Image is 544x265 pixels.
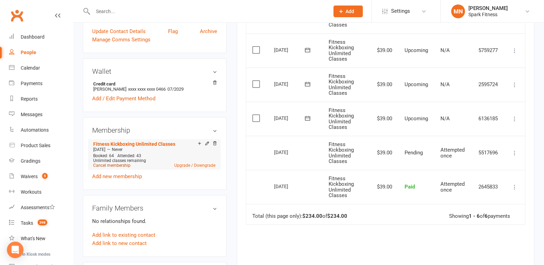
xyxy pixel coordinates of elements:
td: $39.00 [369,136,398,170]
div: Tasks [21,220,33,226]
div: Dashboard [21,34,45,40]
span: N/A [440,81,450,88]
div: MN [451,4,465,18]
a: Update Contact Details [92,27,146,35]
div: [DATE] [274,44,306,55]
span: Attempted once [440,181,465,193]
td: $39.00 [369,170,398,204]
div: [DATE] [274,113,306,123]
a: Tasks 398 [9,215,73,231]
div: What's New [21,236,46,241]
a: Upgrade / Downgrade [174,163,215,168]
span: Add [346,9,354,14]
span: Fitness Kickboxing Unlimited Classes [329,141,354,165]
td: $39.00 [369,68,398,102]
div: Showing of payments [449,213,510,219]
span: Fitness Kickboxing Unlimited Classes [329,107,354,131]
strong: $234.00 [327,213,347,219]
span: [DATE] [93,147,105,152]
button: Add [333,6,363,17]
a: Dashboard [9,29,73,45]
a: Product Sales [9,138,73,153]
td: 2645833 [472,170,504,204]
a: Automations [9,122,73,138]
strong: Credit card [93,81,214,86]
div: Open Intercom Messenger [7,242,23,258]
div: Waivers [21,174,38,179]
td: 6136185 [472,102,504,136]
p: No relationships found. [92,217,217,225]
div: People [21,50,36,55]
span: Upcoming [405,47,428,53]
div: [DATE] [274,147,306,157]
a: Waivers 5 [9,169,73,184]
div: Product Sales [21,143,50,148]
a: People [9,45,73,60]
span: Attended: 43 [117,153,141,158]
div: [DATE] [274,79,306,89]
div: [DATE] [274,181,306,192]
a: Add link to existing contact [92,231,155,239]
strong: 6 [485,213,488,219]
a: Fitness Kickboxing Unlimited Classes [93,141,175,147]
span: xxxx xxxx xxxx 0466 [128,86,166,92]
a: Messages [9,107,73,122]
a: Payments [9,76,73,91]
div: Payments [21,81,42,86]
h3: Family Members [92,204,217,212]
span: 5 [42,173,48,179]
li: [PERSON_NAME] [92,80,217,93]
td: 5517696 [472,136,504,170]
a: Archive [200,27,217,35]
div: Calendar [21,65,40,71]
span: Unlimited classes remaining [93,158,146,163]
span: Settings [391,3,410,19]
span: Fitness Kickboxing Unlimited Classes [329,39,354,62]
td: $39.00 [369,33,398,68]
td: 5759277 [472,33,504,68]
div: Assessments [21,205,55,210]
a: Flag [168,27,178,35]
div: Total (this page only): of [252,213,347,219]
a: Add / Edit Payment Method [92,94,155,103]
span: Upcoming [405,81,428,88]
input: Search... [91,7,324,16]
a: What's New [9,231,73,246]
span: Fitness Kickboxing Unlimited Classes [329,73,354,96]
a: Workouts [9,184,73,200]
span: Booked: 64 [93,153,114,158]
a: Gradings [9,153,73,169]
span: Upcoming [405,115,428,122]
div: [PERSON_NAME] [468,5,508,11]
span: 398 [38,220,47,225]
a: Clubworx [8,7,26,24]
div: Reports [21,96,38,102]
span: Pending [405,150,423,156]
div: Spark Fitness [468,11,508,18]
span: N/A [440,47,450,53]
td: 2595724 [472,68,504,102]
strong: 1 - 6 [469,213,480,219]
strong: $234.00 [302,213,322,219]
span: Attempted once [440,147,465,159]
a: Reports [9,91,73,107]
h3: Wallet [92,68,217,75]
span: Never [112,147,123,152]
a: Add new membership [92,173,142,180]
a: Calendar [9,60,73,76]
h3: Membership [92,126,217,134]
a: Add link to new contact [92,239,147,247]
div: Workouts [21,189,41,195]
div: Gradings [21,158,40,164]
div: Automations [21,127,49,133]
a: Cancel membership [93,163,130,168]
div: Messages [21,112,42,117]
a: Assessments [9,200,73,215]
td: $39.00 [369,102,398,136]
a: Manage Comms Settings [92,35,150,44]
span: Paid [405,184,415,190]
div: — [91,147,217,152]
span: N/A [440,115,450,122]
span: 07/2029 [167,86,184,92]
span: Fitness Kickboxing Unlimited Classes [329,175,354,199]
